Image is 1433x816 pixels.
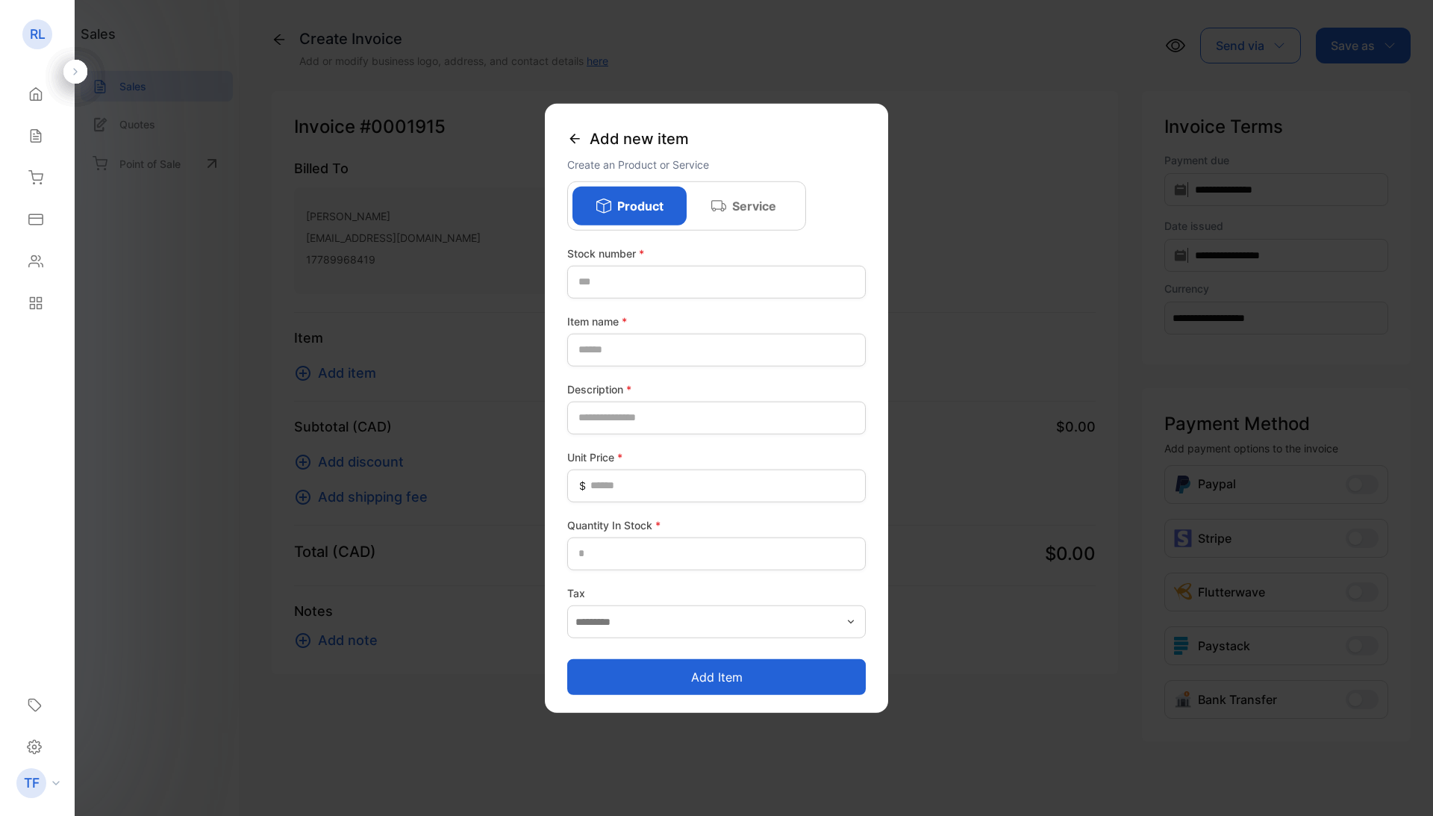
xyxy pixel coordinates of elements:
p: TF [24,773,40,793]
button: Open LiveChat chat widget [12,6,57,51]
label: Stock number [567,245,866,261]
span: Create an Product or Service [567,158,709,170]
label: Unit Price [567,449,866,464]
span: Add new item [590,127,689,149]
p: Product [617,196,664,214]
label: Tax [567,585,866,600]
label: Description [567,381,866,396]
label: Quantity In Stock [567,517,866,532]
span: $ [579,478,586,493]
p: Service [732,196,776,214]
label: Item name [567,313,866,328]
button: Add item [567,659,866,695]
p: RL [30,25,46,44]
